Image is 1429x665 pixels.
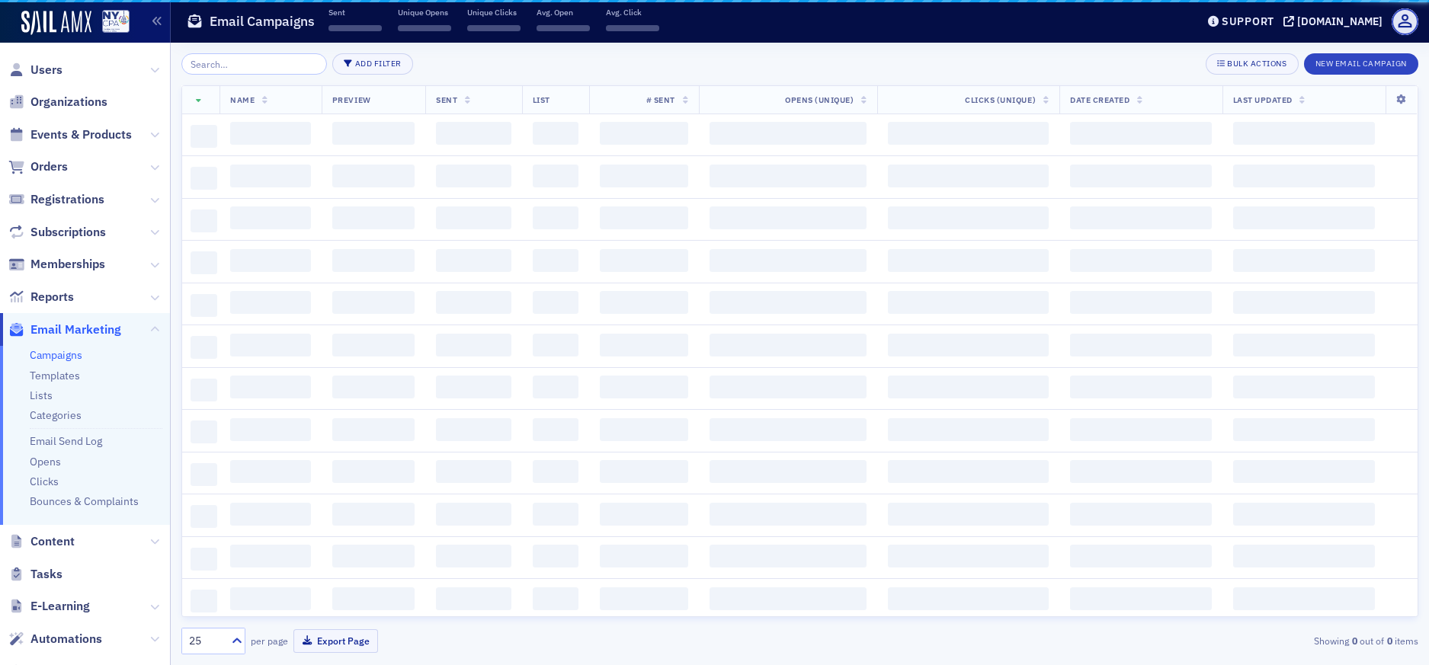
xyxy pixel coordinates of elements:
span: ‌ [230,249,311,272]
span: ‌ [332,503,415,526]
span: ‌ [533,460,578,483]
div: Showing out of items [1017,634,1418,647]
span: ‌ [533,334,578,356]
a: Orders [8,158,68,175]
a: Lists [30,388,53,402]
span: ‌ [1233,376,1375,398]
a: Subscriptions [8,224,106,241]
span: ‌ [436,291,511,314]
span: ‌ [537,25,590,31]
button: New Email Campaign [1304,53,1418,75]
span: Users [30,62,62,78]
a: Clicks [30,475,59,488]
span: ‌ [533,122,578,145]
span: ‌ [436,249,511,272]
span: ‌ [600,503,688,526]
a: Email Marketing [8,321,121,338]
span: ‌ [710,291,867,314]
span: ‌ [436,122,511,145]
a: Tasks [8,566,62,583]
span: ‌ [600,545,688,567]
span: ‌ [533,587,578,610]
span: ‌ [328,25,382,31]
span: ‌ [332,545,415,567]
span: ‌ [888,376,1049,398]
span: ‌ [191,590,217,612]
span: ‌ [710,249,867,272]
span: ‌ [1233,206,1375,229]
span: ‌ [230,587,311,610]
p: Avg. Open [537,7,590,18]
span: ‌ [436,376,511,398]
span: ‌ [1233,460,1375,483]
span: Sent [436,94,457,105]
span: ‌ [436,460,511,483]
span: ‌ [710,587,867,610]
span: Tasks [30,566,62,583]
span: ‌ [600,291,688,314]
span: ‌ [533,376,578,398]
span: ‌ [332,291,415,314]
span: ‌ [1233,334,1375,356]
span: ‌ [332,249,415,272]
span: ‌ [191,336,217,359]
span: Last Updated [1233,94,1293,105]
span: ‌ [1070,587,1211,610]
a: Registrations [8,191,104,208]
span: ‌ [533,418,578,441]
p: Unique Opens [398,7,451,18]
span: ‌ [600,587,688,610]
span: ‌ [710,376,867,398]
a: Bounces & Complaints [30,494,139,508]
span: # Sent [646,94,675,105]
span: ‌ [191,125,217,148]
a: Automations [8,631,102,647]
span: ‌ [191,505,217,528]
span: ‌ [888,545,1049,567]
span: ‌ [710,334,867,356]
span: ‌ [1070,376,1211,398]
span: Organizations [30,94,107,110]
span: ‌ [230,334,311,356]
span: ‌ [436,206,511,229]
span: ‌ [436,165,511,187]
span: ‌ [1233,503,1375,526]
span: ‌ [888,206,1049,229]
span: ‌ [888,249,1049,272]
a: Content [8,533,75,550]
span: ‌ [332,587,415,610]
span: ‌ [230,460,311,483]
span: ‌ [1070,206,1211,229]
span: ‌ [398,25,451,31]
span: ‌ [332,376,415,398]
a: Campaigns [30,348,82,362]
span: Clicks (Unique) [965,94,1036,105]
span: ‌ [332,334,415,356]
span: ‌ [888,122,1049,145]
a: View Homepage [91,10,130,36]
span: ‌ [191,463,217,486]
a: SailAMX [21,11,91,35]
span: ‌ [710,206,867,229]
span: Subscriptions [30,224,106,241]
span: ‌ [710,460,867,483]
span: ‌ [533,545,578,567]
span: ‌ [533,165,578,187]
span: ‌ [1070,503,1211,526]
span: ‌ [332,122,415,145]
a: Organizations [8,94,107,110]
span: ‌ [888,334,1049,356]
span: ‌ [1070,249,1211,272]
span: ‌ [600,460,688,483]
span: List [533,94,550,105]
span: ‌ [230,206,311,229]
p: Avg. Click [606,7,659,18]
span: ‌ [230,291,311,314]
span: ‌ [600,376,688,398]
span: ‌ [436,545,511,567]
span: ‌ [710,165,867,187]
span: ‌ [191,251,217,274]
span: Content [30,533,75,550]
span: ‌ [888,165,1049,187]
span: ‌ [191,379,217,401]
